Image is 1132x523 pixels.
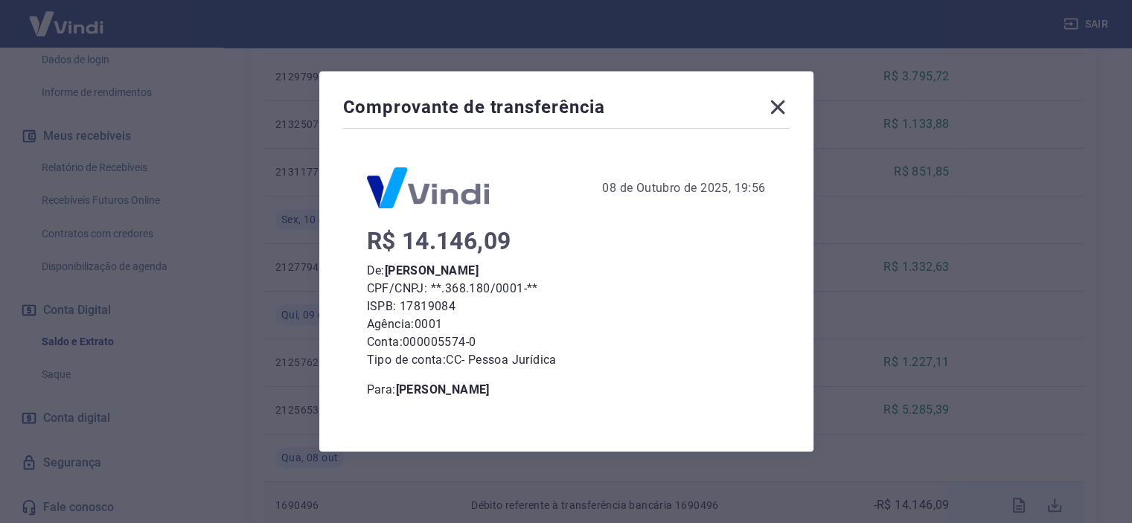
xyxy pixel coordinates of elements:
[396,382,490,397] b: [PERSON_NAME]
[385,263,479,277] b: [PERSON_NAME]
[367,298,766,315] p: ISPB: 17819084
[367,262,766,280] p: De:
[367,381,766,399] p: Para:
[367,315,766,333] p: Agência: 0001
[602,179,765,197] div: 08 de Outubro de 2025, 19:56
[367,280,766,298] p: CPF/CNPJ: **.368.180/0001-**
[367,333,766,351] p: Conta: 000005574-0
[367,351,766,369] p: Tipo de conta: CC - Pessoa Jurídica
[343,95,790,125] div: Comprovante de transferência
[367,227,511,255] span: R$ 14.146,09
[367,167,489,208] img: Logo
